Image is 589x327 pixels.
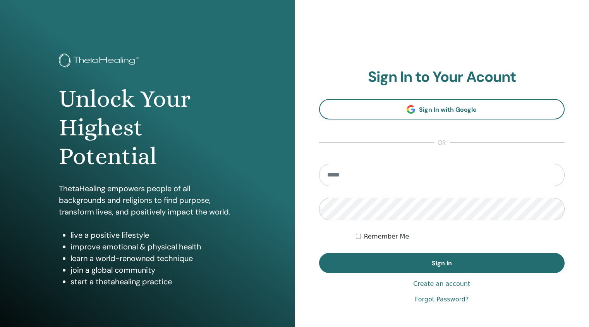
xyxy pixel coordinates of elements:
[419,106,477,114] span: Sign In with Google
[413,279,470,289] a: Create an account
[70,241,236,253] li: improve emotional & physical health
[319,68,565,86] h2: Sign In to Your Acount
[70,229,236,241] li: live a positive lifestyle
[434,138,450,147] span: or
[364,232,409,241] label: Remember Me
[70,276,236,287] li: start a thetahealing practice
[70,264,236,276] li: join a global community
[319,253,565,273] button: Sign In
[319,99,565,119] a: Sign In with Google
[59,85,236,171] h1: Unlock Your Highest Potential
[70,253,236,264] li: learn a world-renowned technique
[356,232,565,241] div: Keep me authenticated indefinitely or until I manually logout
[59,183,236,218] p: ThetaHealing empowers people of all backgrounds and religions to find purpose, transform lives, a...
[415,295,469,304] a: Forgot Password?
[432,259,452,267] span: Sign In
